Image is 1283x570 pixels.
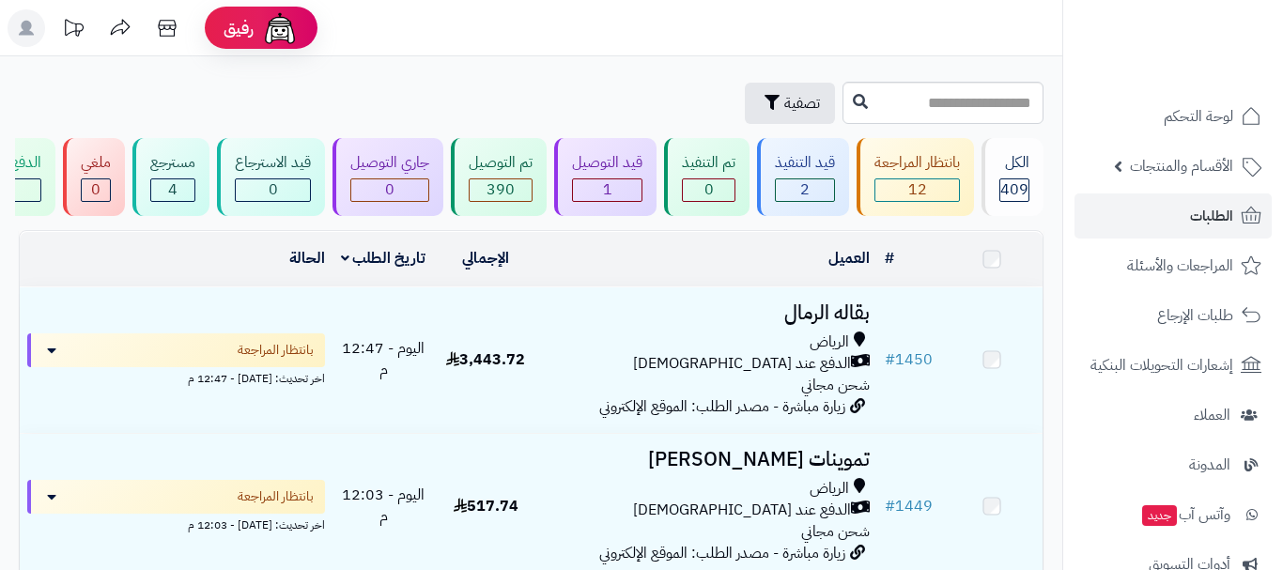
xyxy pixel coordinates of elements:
span: الرياض [810,331,849,353]
span: 4 [168,178,178,201]
div: ملغي [81,152,111,174]
div: تم التوصيل [469,152,533,174]
a: الكل409 [978,138,1047,216]
span: وآتس آب [1140,501,1230,528]
span: 2 [800,178,810,201]
div: اخر تحديث: [DATE] - 12:47 م [27,367,325,387]
h3: بقاله الرمال [544,302,870,324]
div: 0 [683,179,734,201]
span: الطلبات [1190,203,1233,229]
span: # [885,495,895,517]
span: اليوم - 12:03 م [342,484,425,528]
a: لوحة التحكم [1074,94,1272,139]
h3: تموينات [PERSON_NAME] [544,449,870,470]
span: إشعارات التحويلات البنكية [1090,352,1233,378]
span: الأقسام والمنتجات [1130,153,1233,179]
span: 0 [704,178,714,201]
div: جاري التوصيل [350,152,429,174]
span: الدفع عند [DEMOGRAPHIC_DATA] [633,500,851,521]
img: logo-2.png [1155,50,1265,89]
a: الإجمالي [462,247,509,270]
a: العملاء [1074,393,1272,438]
div: اخر تحديث: [DATE] - 12:03 م [27,514,325,533]
span: العملاء [1194,402,1230,428]
span: 12 [908,178,927,201]
a: المدونة [1074,442,1272,487]
span: 390 [487,178,515,201]
a: الطلبات [1074,193,1272,239]
a: قيد التنفيذ 2 [753,138,853,216]
a: قيد التوصيل 1 [550,138,660,216]
a: # [885,247,894,270]
a: العميل [828,247,870,270]
a: طلبات الإرجاع [1074,293,1272,338]
a: جاري التوصيل 0 [329,138,447,216]
div: قيد التنفيذ [775,152,835,174]
span: طلبات الإرجاع [1157,302,1233,329]
span: 517.74 [454,495,518,517]
div: 390 [470,179,532,201]
span: 3,443.72 [446,348,525,371]
span: تصفية [784,92,820,115]
div: 0 [351,179,428,201]
span: 0 [269,178,278,201]
a: تم التوصيل 390 [447,138,550,216]
div: 0 [82,179,110,201]
a: الحالة [289,247,325,270]
span: 0 [385,178,394,201]
span: بانتظار المراجعة [238,341,314,360]
span: زيارة مباشرة - مصدر الطلب: الموقع الإلكتروني [599,542,845,564]
div: 1 [573,179,641,201]
div: تم التنفيذ [682,152,735,174]
a: قيد الاسترجاع 0 [213,138,329,216]
span: الدفع عند [DEMOGRAPHIC_DATA] [633,353,851,375]
span: المراجعات والأسئلة [1127,253,1233,279]
a: المراجعات والأسئلة [1074,243,1272,288]
span: شحن مجاني [801,374,870,396]
a: #1449 [885,495,933,517]
a: بانتظار المراجعة 12 [853,138,978,216]
img: ai-face.png [261,9,299,47]
span: الرياض [810,478,849,500]
span: زيارة مباشرة - مصدر الطلب: الموقع الإلكتروني [599,395,845,418]
button: تصفية [745,83,835,124]
div: قيد التوصيل [572,152,642,174]
span: رفيق [224,17,254,39]
span: # [885,348,895,371]
a: #1450 [885,348,933,371]
a: تاريخ الطلب [341,247,426,270]
div: 0 [236,179,310,201]
a: وآتس آبجديد [1074,492,1272,537]
span: لوحة التحكم [1164,103,1233,130]
a: إشعارات التحويلات البنكية [1074,343,1272,388]
a: تحديثات المنصة [50,9,97,52]
div: قيد الاسترجاع [235,152,311,174]
div: 12 [875,179,959,201]
div: 4 [151,179,194,201]
span: جديد [1142,505,1177,526]
div: مسترجع [150,152,195,174]
span: 0 [91,178,100,201]
span: اليوم - 12:47 م [342,337,425,381]
div: الكل [999,152,1029,174]
span: شحن مجاني [801,520,870,543]
span: 409 [1000,178,1028,201]
div: بانتظار المراجعة [874,152,960,174]
span: المدونة [1189,452,1230,478]
span: 1 [603,178,612,201]
a: تم التنفيذ 0 [660,138,753,216]
div: 2 [776,179,834,201]
a: ملغي 0 [59,138,129,216]
a: مسترجع 4 [129,138,213,216]
span: بانتظار المراجعة [238,487,314,506]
